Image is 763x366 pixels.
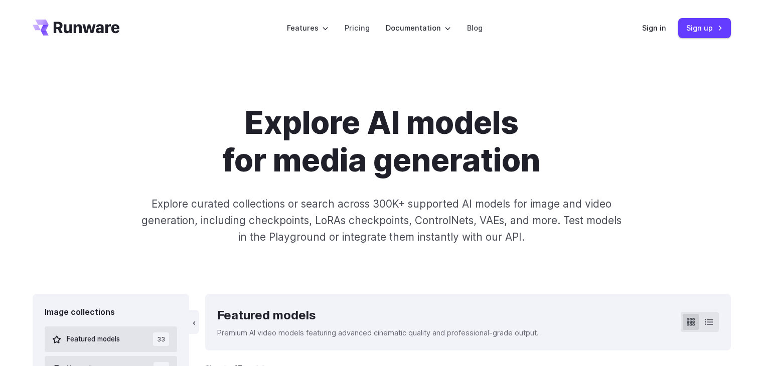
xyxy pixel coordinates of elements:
a: Sign in [642,22,666,34]
p: Explore curated collections or search across 300K+ supported AI models for image and video genera... [137,196,626,246]
a: Go to / [33,20,120,36]
div: Featured models [217,306,539,325]
a: Sign up [678,18,731,38]
a: Pricing [345,22,370,34]
a: Blog [467,22,483,34]
label: Features [287,22,329,34]
p: Premium AI video models featuring advanced cinematic quality and professional-grade output. [217,327,539,338]
div: Image collections [45,306,178,319]
span: Featured models [67,334,120,345]
span: 33 [153,332,169,346]
button: ‹ [189,310,199,334]
button: Featured models 33 [45,326,178,352]
h1: Explore AI models for media generation [102,104,661,179]
label: Documentation [386,22,451,34]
